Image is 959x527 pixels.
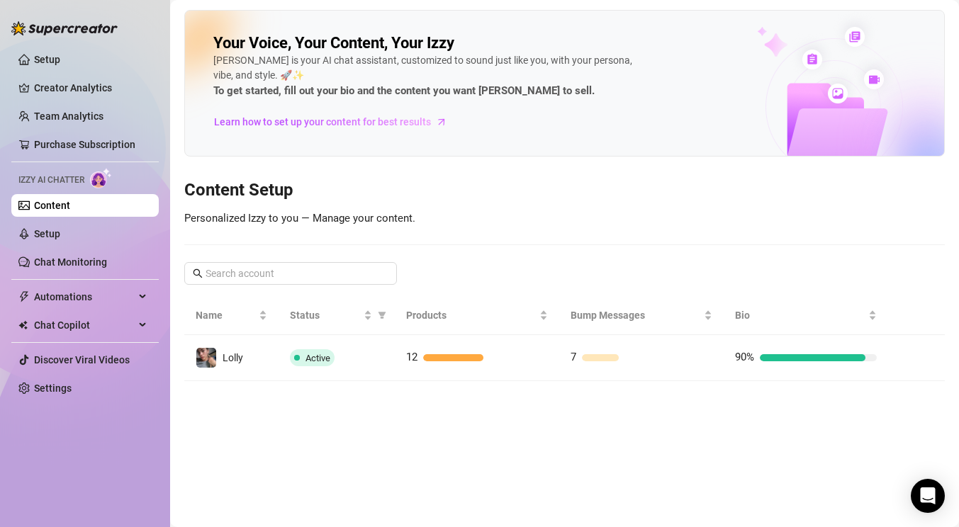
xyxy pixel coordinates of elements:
span: 7 [571,351,576,363]
a: Settings [34,382,72,394]
a: Discover Viral Videos [34,354,130,365]
th: Name [184,296,279,335]
div: Open Intercom Messenger [911,479,945,513]
a: Purchase Subscription [34,139,135,150]
a: Team Analytics [34,110,103,122]
a: Chat Monitoring [34,256,107,268]
span: Lolly [223,352,243,363]
span: Chat Copilot [34,314,135,336]
img: Lolly [196,348,216,368]
span: Personalized Izzy to you — Manage your content. [184,212,415,225]
strong: To get started, fill out your bio and the content you want [PERSON_NAME] to sell. [213,84,595,97]
span: Automations [34,285,135,308]
a: Creator Analytics [34,76,147,99]
h2: Your Voice, Your Content, Your Izzy [213,33,454,53]
span: Products [406,307,537,323]
img: AI Chatter [90,168,112,188]
span: Bump Messages [571,307,701,323]
span: filter [378,311,386,319]
h3: Content Setup [184,179,945,202]
span: search [193,268,203,278]
input: Search account [206,266,377,281]
span: Name [196,307,256,323]
th: Products [395,296,559,335]
div: [PERSON_NAME] is your AI chat assistant, customized to sound just like you, with your persona, vi... [213,53,639,100]
a: Setup [34,54,60,65]
span: Learn how to set up your content for best results [214,114,431,130]
th: Status [279,296,396,335]
img: Chat Copilot [18,320,28,330]
img: logo-BBDzfeDw.svg [11,21,118,35]
span: filter [375,305,389,326]
span: Bio [735,307,865,323]
th: Bio [724,296,888,335]
span: thunderbolt [18,291,30,302]
span: Active [305,353,330,363]
span: 90% [735,351,754,363]
a: Content [34,200,70,211]
span: Izzy AI Chatter [18,174,84,187]
img: ai-chatter-content-library-cLFOSyPT.png [724,11,944,156]
th: Bump Messages [559,296,724,335]
a: Learn how to set up your content for best results [213,110,458,133]
span: Status [290,307,361,323]
span: arrow-right [434,115,449,129]
a: Setup [34,228,60,239]
span: 12 [406,351,417,363]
